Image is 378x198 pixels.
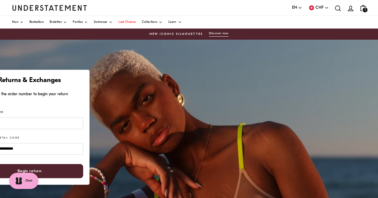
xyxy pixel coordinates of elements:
span: Learn [168,21,177,24]
span: CHF [315,5,324,11]
span: New [12,21,18,24]
a: Bestsellers [29,16,44,29]
span: Bestsellers [29,21,44,24]
a: Bralettes [50,16,67,29]
button: EN [292,5,302,11]
span: Collections [142,21,157,24]
a: New [12,16,23,29]
a: Swimwear [94,16,112,29]
a: Panties [73,16,88,29]
a: Last Chance [118,16,136,29]
span: Begin return [17,164,41,178]
span: Panties [73,21,83,24]
a: 1 [357,2,370,14]
button: CHF [308,5,329,11]
span: Swimwear [94,21,107,24]
span: Last Chance [118,21,136,24]
span: Chat [25,178,32,183]
span: 1 [363,8,367,12]
a: Understatement Homepage [12,5,87,11]
span: Bralettes [50,21,62,24]
a: New Iconic SilhouettesDiscover now [12,32,366,37]
span: EN [292,5,297,11]
button: Discover now [209,32,229,37]
a: Collections [142,16,162,29]
a: Learn [168,16,182,29]
button: Chat [9,173,38,189]
span: New Iconic Silhouettes [149,32,203,37]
